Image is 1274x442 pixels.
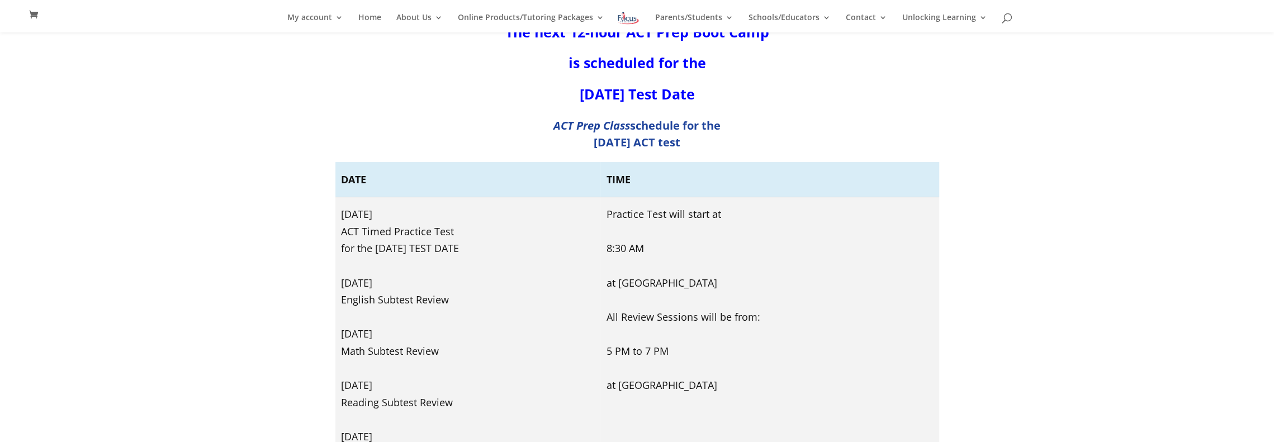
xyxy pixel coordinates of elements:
[580,84,695,103] strong: [DATE] Test Date
[902,13,987,32] a: Unlocking Learning
[600,162,939,197] th: TIME
[569,53,706,72] strong: is scheduled for the
[358,13,381,32] a: Home
[287,13,343,32] a: My account
[553,118,630,133] em: ACT Prep Class
[749,13,831,32] a: Schools/Educators
[458,13,604,32] a: Online Products/Tutoring Packages
[846,13,887,32] a: Contact
[396,13,443,32] a: About Us
[594,135,680,150] b: [DATE] ACT test
[655,13,733,32] a: Parents/Students
[617,10,640,26] img: Focus on Learning
[335,162,601,197] th: DATE
[553,118,721,133] b: schedule for the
